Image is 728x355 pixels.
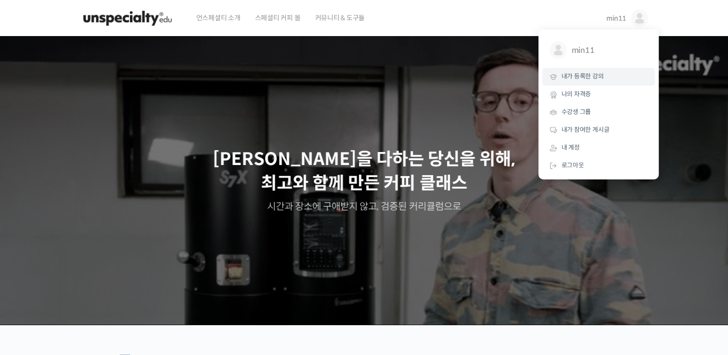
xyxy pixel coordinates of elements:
a: 내 계정 [542,139,655,157]
span: min11 [572,41,643,60]
a: 수강생 그룹 [542,103,655,121]
span: 내가 참여한 게시글 [562,126,610,134]
a: 나의 자격증 [542,86,655,103]
a: 내가 등록한 강의 [542,68,655,86]
span: min11 [606,14,626,23]
span: 로그아웃 [562,161,584,169]
a: 내가 참여한 게시글 [542,121,655,139]
p: 시간과 장소에 구애받지 않고, 검증된 커리큘럼으로 [10,200,719,214]
span: 대화 [88,290,100,298]
p: [PERSON_NAME]을 다하는 당신을 위해, 최고와 함께 만든 커피 클래스 [10,147,719,196]
a: 홈 [3,275,64,299]
a: min11 [542,34,655,68]
a: 대화 [64,275,124,299]
a: 로그아웃 [542,157,655,175]
span: 나의 자격증 [562,90,591,98]
span: 내 계정 [562,143,580,152]
span: 홈 [30,290,36,297]
a: 설정 [124,275,185,299]
span: 내가 등록한 강의 [562,72,604,80]
span: 수강생 그룹 [562,108,591,116]
span: 설정 [149,290,160,297]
